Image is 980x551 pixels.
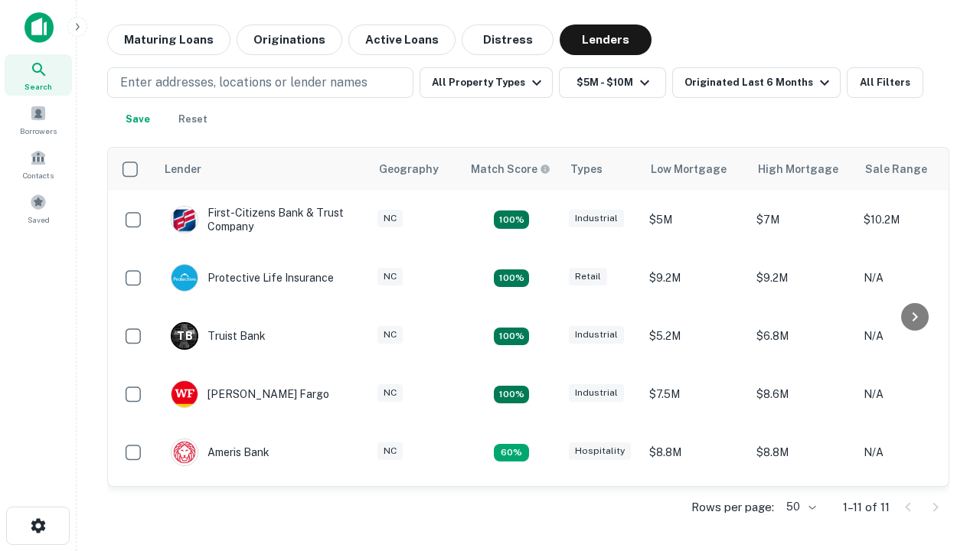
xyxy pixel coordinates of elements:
[642,148,749,191] th: Low Mortgage
[651,160,727,178] div: Low Mortgage
[847,67,923,98] button: All Filters
[370,148,462,191] th: Geography
[672,67,841,98] button: Originated Last 6 Months
[561,148,642,191] th: Types
[642,365,749,423] td: $7.5M
[23,169,54,181] span: Contacts
[494,328,529,346] div: Matching Properties: 3, hasApolloMatch: undefined
[377,442,403,460] div: NC
[749,148,856,191] th: High Mortgage
[177,328,192,344] p: T B
[171,381,198,407] img: picture
[348,24,456,55] button: Active Loans
[171,380,329,408] div: [PERSON_NAME] Fargo
[642,423,749,481] td: $8.8M
[171,265,198,291] img: picture
[171,264,334,292] div: Protective Life Insurance
[749,307,856,365] td: $6.8M
[107,67,413,98] button: Enter addresses, locations or lender names
[171,439,198,465] img: picture
[20,125,57,137] span: Borrowers
[642,191,749,249] td: $5M
[494,269,529,288] div: Matching Properties: 2, hasApolloMatch: undefined
[570,160,603,178] div: Types
[569,210,624,227] div: Industrial
[749,249,856,307] td: $9.2M
[377,326,403,344] div: NC
[379,160,439,178] div: Geography
[5,99,72,140] a: Borrowers
[5,54,72,96] a: Search
[843,498,890,517] p: 1–11 of 11
[171,439,269,466] div: Ameris Bank
[113,104,162,135] button: Save your search to get updates of matches that match your search criteria.
[642,249,749,307] td: $9.2M
[377,384,403,402] div: NC
[903,380,980,453] iframe: Chat Widget
[120,73,367,92] p: Enter addresses, locations or lender names
[462,148,561,191] th: Capitalize uses an advanced AI algorithm to match your search with the best lender. The match sco...
[494,444,529,462] div: Matching Properties: 1, hasApolloMatch: undefined
[24,80,52,93] span: Search
[642,307,749,365] td: $5.2M
[684,73,834,92] div: Originated Last 6 Months
[28,214,50,226] span: Saved
[171,207,198,233] img: picture
[237,24,342,55] button: Originations
[377,210,403,227] div: NC
[749,481,856,540] td: $9.2M
[494,386,529,404] div: Matching Properties: 2, hasApolloMatch: undefined
[171,322,266,350] div: Truist Bank
[462,24,554,55] button: Distress
[560,24,652,55] button: Lenders
[749,423,856,481] td: $8.8M
[155,148,370,191] th: Lender
[749,191,856,249] td: $7M
[168,104,217,135] button: Reset
[865,160,927,178] div: Sale Range
[471,161,547,178] h6: Match Score
[494,210,529,229] div: Matching Properties: 2, hasApolloMatch: undefined
[691,498,774,517] p: Rows per page:
[165,160,201,178] div: Lender
[420,67,553,98] button: All Property Types
[5,143,72,184] a: Contacts
[171,206,354,233] div: First-citizens Bank & Trust Company
[107,24,230,55] button: Maturing Loans
[569,442,631,460] div: Hospitality
[559,67,666,98] button: $5M - $10M
[569,268,607,285] div: Retail
[749,365,856,423] td: $8.6M
[377,268,403,285] div: NC
[758,160,838,178] div: High Mortgage
[569,326,624,344] div: Industrial
[24,12,54,43] img: capitalize-icon.png
[780,496,818,518] div: 50
[471,161,550,178] div: Capitalize uses an advanced AI algorithm to match your search with the best lender. The match sco...
[569,384,624,402] div: Industrial
[5,187,72,229] a: Saved
[642,481,749,540] td: $9.2M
